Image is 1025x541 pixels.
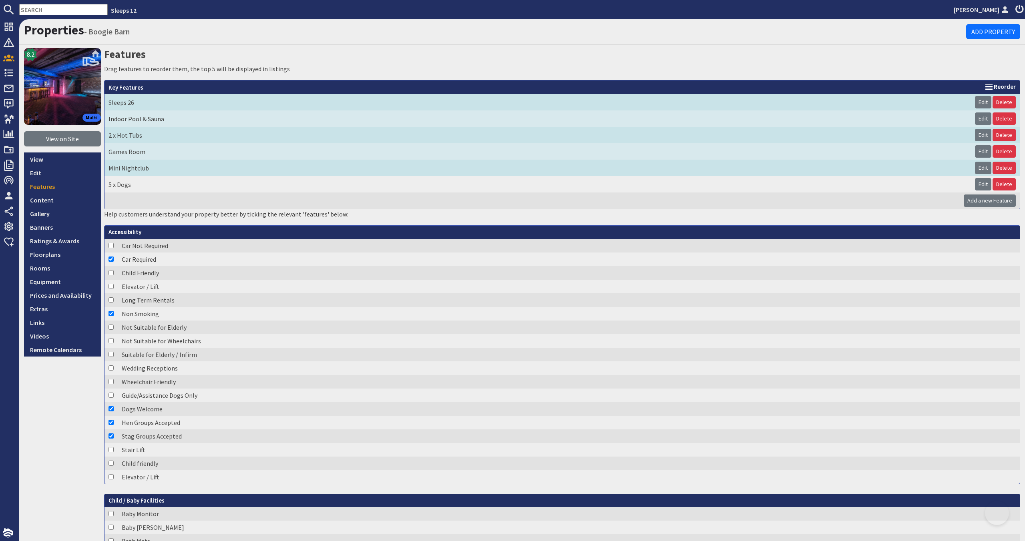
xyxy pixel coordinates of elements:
[24,316,101,329] a: Links
[19,4,108,15] input: SEARCH
[118,293,1020,307] td: Long Term Rentals
[118,348,1020,361] td: Suitable for Elderly / Infirm
[118,252,1020,266] td: Car Required
[111,6,137,14] a: Sleeps 12
[24,261,101,275] a: Rooms
[24,48,101,125] a: Boogie Barn's icon8.2Multi
[105,143,971,160] td: Games Room
[105,160,971,176] td: Mini Nightclub
[993,129,1016,141] a: Delete
[24,234,101,248] a: Ratings & Awards
[118,280,1020,293] td: Elevator / Lift
[24,343,101,357] a: Remote Calendars
[24,289,101,302] a: Prices and Availability
[105,127,971,143] td: 2 x Hot Tubs
[24,207,101,220] a: Gallery
[24,248,101,261] a: Floorplans
[118,389,1020,402] td: Guide/Assistance Dogs Only
[993,145,1016,158] a: Delete
[975,129,991,141] a: Edit
[118,457,1020,470] td: Child friendly
[24,166,101,180] a: Edit
[118,321,1020,334] td: Not Suitable for Elderly
[993,178,1016,190] a: Delete
[104,64,1020,74] p: Drag features to reorder them, the top 5 will be displayed in listings
[24,152,101,166] a: View
[118,443,1020,457] td: Stair Lift
[105,494,1020,507] th: Child / Baby Facilities
[975,178,991,190] a: Edit
[24,48,101,125] img: Boogie Barn's icon
[118,470,1020,484] td: Elevator / Lift
[105,94,971,110] td: Sleeps 26
[27,50,34,59] span: 8.2
[118,507,1020,521] td: Baby Monitor
[966,24,1020,39] a: Add Property
[104,209,1020,219] p: Help customers understand your property better by ticking the relevant 'features' below:
[993,112,1016,125] a: Delete
[82,114,101,122] span: Multi
[964,194,1016,207] a: Add a new Feature
[993,162,1016,174] a: Delete
[118,402,1020,416] td: Dogs Welcome
[118,361,1020,375] td: Wedding Receptions
[24,275,101,289] a: Equipment
[24,302,101,316] a: Extras
[104,48,1020,61] h2: Features
[985,501,1009,525] iframe: Toggle Customer Support
[118,429,1020,443] td: Stag Groups Accepted
[24,329,101,343] a: Videos
[24,131,101,146] a: View on Site
[105,110,971,127] td: Indoor Pool & Sauna
[24,180,101,193] a: Features
[118,307,1020,321] td: Non Smoking
[118,416,1020,429] td: Hen Groups Accepted
[984,83,1016,90] a: Reorder
[118,334,1020,348] td: Not Suitable for Wheelchairs
[24,193,101,207] a: Content
[954,5,1011,14] a: [PERSON_NAME]
[118,521,1020,534] td: Baby [PERSON_NAME]
[24,220,101,234] a: Banners
[84,27,130,36] small: - Boogie Barn
[3,528,13,538] img: staytech_i_w-64f4e8e9ee0a9c174fd5317b4b171b261742d2d393467e5bdba4413f4f884c10.svg
[24,22,84,38] a: Properties
[105,226,1020,239] th: Accessibility
[118,375,1020,389] td: Wheelchair Friendly
[105,176,971,192] td: 5 x Dogs
[118,239,1020,252] td: Car Not Required
[975,112,991,125] a: Edit
[118,266,1020,280] td: Child Friendly
[105,80,971,94] th: Key Features
[975,96,991,108] a: Edit
[993,96,1016,108] a: Delete
[975,162,991,174] a: Edit
[975,145,991,158] a: Edit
